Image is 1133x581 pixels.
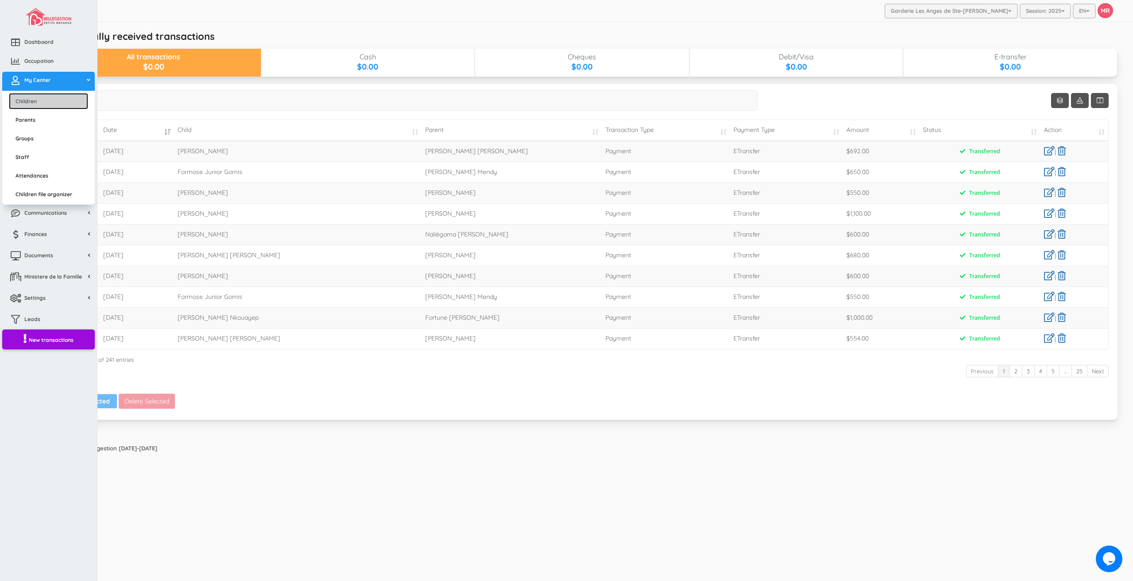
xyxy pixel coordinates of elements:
[843,203,920,224] td: $1,100.00
[1040,328,1108,349] td: |
[602,141,730,162] td: Payment
[2,34,95,53] a: Dashboard
[29,336,74,344] span: New transactions
[730,307,843,328] td: ETransfer
[475,61,689,73] div: $0.00
[602,287,730,307] td: Payment
[602,203,730,224] td: Payment
[178,209,228,217] span: [PERSON_NAME]
[2,72,95,91] a: My Center
[952,146,1008,158] span: Transferred
[952,312,1008,324] span: Transferred
[843,182,920,203] td: $550.00
[1040,224,1108,245] td: |
[690,61,903,73] div: $0.00
[422,141,601,162] td: [PERSON_NAME] [PERSON_NAME]
[422,120,601,141] td: Parent: activate to sort column ascending
[730,328,843,349] td: ETransfer
[100,182,174,203] td: [DATE]
[843,245,920,266] td: $680.00
[2,329,95,349] a: New transactions
[475,53,689,61] div: Cheques
[178,314,259,321] span: [PERSON_NAME] Nkouayep
[730,266,843,287] td: ETransfer
[2,311,95,330] a: Leads
[24,294,46,302] span: Settings
[1040,287,1108,307] td: |
[952,291,1008,303] span: Transferred
[100,307,174,328] td: [DATE]
[422,307,601,328] td: Fortune [PERSON_NAME]
[730,245,843,266] td: ETransfer
[602,224,730,245] td: Payment
[47,53,261,61] div: All transactions
[2,226,95,245] a: Finances
[100,162,174,182] td: [DATE]
[1059,365,1072,378] a: …
[100,224,174,245] td: [DATE]
[24,273,82,280] span: Ministere de la Famille
[44,31,215,42] h5: Automatically received transactions
[178,251,280,259] span: [PERSON_NAME] [PERSON_NAME]
[602,328,730,349] td: Payment
[952,187,1008,199] span: Transferred
[602,245,730,266] td: Payment
[1040,266,1108,287] td: |
[1047,365,1059,378] a: 5
[2,53,95,72] a: Occupation
[261,61,475,73] div: $0.00
[843,307,920,328] td: $1,000.00
[920,120,1041,141] td: Status: activate to sort column ascending
[47,445,157,452] strong: Copyright © Bellegestion [DATE]-[DATE]
[1040,307,1108,328] td: |
[1022,365,1035,378] a: 3
[261,53,475,61] div: Cash
[9,186,88,202] a: Children file organizer
[730,182,843,203] td: ETransfer
[1040,203,1108,224] td: |
[2,268,95,287] a: Ministere de la Famille
[422,245,601,266] td: [PERSON_NAME]
[843,287,920,307] td: $550.00
[422,162,601,182] td: [PERSON_NAME] Mendy
[9,93,88,109] a: Children
[843,162,920,182] td: $650.00
[55,90,757,111] input: Search...
[843,141,920,162] td: $692.00
[690,53,903,61] div: Debit/Visa
[178,272,228,280] span: [PERSON_NAME]
[1040,120,1108,141] td: Action: activate to sort column ascending
[178,334,280,342] span: [PERSON_NAME] [PERSON_NAME]
[843,266,920,287] td: $600.00
[24,230,47,238] span: Finances
[904,53,1117,61] div: E-transfer
[2,247,95,266] a: Documents
[178,168,242,176] span: Formose Junior Gomis
[178,147,228,155] span: [PERSON_NAME]
[602,120,730,141] td: Transaction Type: activate to sort column ascending
[24,76,50,84] span: My Center
[100,245,174,266] td: [DATE]
[100,203,174,224] td: [DATE]
[843,328,920,349] td: $554.00
[1040,162,1108,182] td: |
[422,328,601,349] td: [PERSON_NAME]
[119,394,175,409] button: Delete Selected
[602,266,730,287] td: Payment
[1009,365,1022,378] a: 2
[178,189,228,197] span: [PERSON_NAME]
[178,293,242,301] span: Formose Junior Gomis
[730,203,843,224] td: ETransfer
[422,182,601,203] td: [PERSON_NAME]
[100,266,174,287] td: [DATE]
[47,61,261,73] div: $0.00
[998,365,1010,378] a: 1
[730,120,843,141] td: Payment Type: activate to sort column ascending
[26,8,71,26] img: image
[952,271,1008,283] span: Transferred
[904,61,1117,73] div: $0.00
[178,230,228,238] span: [PERSON_NAME]
[843,224,920,245] td: $600.00
[24,252,53,259] span: Documents
[100,120,174,141] td: Date: activate to sort column ascending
